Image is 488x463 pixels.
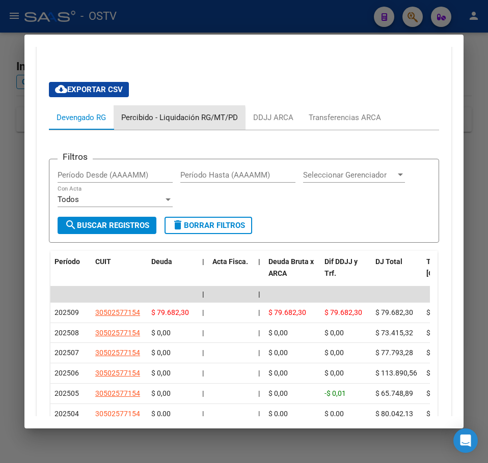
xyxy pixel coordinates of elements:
span: $ 0,00 [268,389,288,397]
button: Borrar Filtros [165,217,252,234]
span: | [258,308,260,316]
button: Buscar Registros [58,217,156,234]
span: | [202,349,204,357]
span: $ 0,00 [324,410,344,418]
span: $ 0,00 [268,329,288,337]
span: CUIT [95,257,111,266]
span: | [202,290,204,298]
span: $ 0,00 [324,349,344,357]
span: | [258,349,260,357]
span: 202507 [55,349,79,357]
span: $ 0,00 [426,308,446,316]
span: $ 65.748,89 [375,389,413,397]
span: | [202,257,204,266]
span: $ 79.682,30 [151,308,189,316]
span: | [258,410,260,418]
span: $ 0,00 [268,349,288,357]
div: Percibido - Liquidación RG/MT/PD [121,112,238,123]
span: $ 79.682,30 [375,308,413,316]
span: | [258,369,260,377]
datatable-header-cell: | [254,251,264,296]
span: $ 77.793,28 [426,349,464,357]
span: Deuda [151,257,172,266]
span: Todos [58,195,79,204]
span: | [202,369,204,377]
span: Buscar Registros [65,221,149,230]
span: Deuda Bruta x ARCA [268,257,314,277]
span: | [202,329,204,337]
div: DDJJ ARCA [253,112,293,123]
span: 202505 [55,389,79,397]
span: $ 0,00 [151,389,171,397]
span: $ 79.682,30 [324,308,362,316]
span: $ 77.793,28 [375,349,413,357]
span: $ 79.682,30 [268,308,306,316]
span: Acta Fisca. [212,257,248,266]
span: 30502577154 [95,308,140,316]
datatable-header-cell: CUIT [91,251,147,296]
span: | [258,290,260,298]
span: $ 0,00 [151,349,171,357]
span: $ 0,00 [268,410,288,418]
span: 30502577154 [95,329,140,337]
mat-icon: search [65,219,77,231]
span: $ 0,00 [151,329,171,337]
span: DJ Total [375,257,402,266]
div: Devengado RG [57,112,106,123]
span: $ 113.890,56 [426,369,468,377]
span: $ 0,00 [324,369,344,377]
h3: Filtros [58,151,93,162]
div: Transferencias ARCA [309,112,381,123]
span: | [202,308,204,316]
span: Borrar Filtros [172,221,245,230]
span: 30502577154 [95,369,140,377]
span: $ 0,00 [268,369,288,377]
datatable-header-cell: Tot. Trf. Bruto [422,251,473,296]
datatable-header-cell: Período [50,251,91,296]
datatable-header-cell: | [198,251,208,296]
datatable-header-cell: Dif DDJJ y Trf. [320,251,371,296]
span: 202509 [55,308,79,316]
span: 30502577154 [95,389,140,397]
span: Período [55,257,80,266]
datatable-header-cell: Deuda Bruta x ARCA [264,251,320,296]
div: Open Intercom Messenger [453,428,478,453]
span: $ 65.748,90 [426,389,464,397]
span: $ 73.415,32 [375,329,413,337]
span: | [202,389,204,397]
span: $ 0,00 [151,369,171,377]
span: 30502577154 [95,410,140,418]
span: $ 80.042,13 [375,410,413,418]
button: Exportar CSV [49,82,129,97]
span: | [258,257,260,266]
span: $ 0,00 [151,410,171,418]
span: Exportar CSV [55,85,123,94]
span: Dif DDJJ y Trf. [324,257,358,277]
span: 202506 [55,369,79,377]
span: | [258,389,260,397]
mat-icon: delete [172,219,184,231]
datatable-header-cell: Acta Fisca. [208,251,254,296]
span: -$ 0,01 [324,389,346,397]
span: $ 113.890,56 [375,369,417,377]
span: $ 0,00 [324,329,344,337]
datatable-header-cell: DJ Total [371,251,422,296]
span: $ 80.042,13 [426,410,464,418]
span: Seleccionar Gerenciador [303,170,396,180]
span: 30502577154 [95,349,140,357]
span: | [202,410,204,418]
mat-icon: cloud_download [55,83,67,95]
span: 202508 [55,329,79,337]
span: | [258,329,260,337]
span: 202504 [55,410,79,418]
datatable-header-cell: Deuda [147,251,198,296]
span: $ 73.415,32 [426,329,464,337]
